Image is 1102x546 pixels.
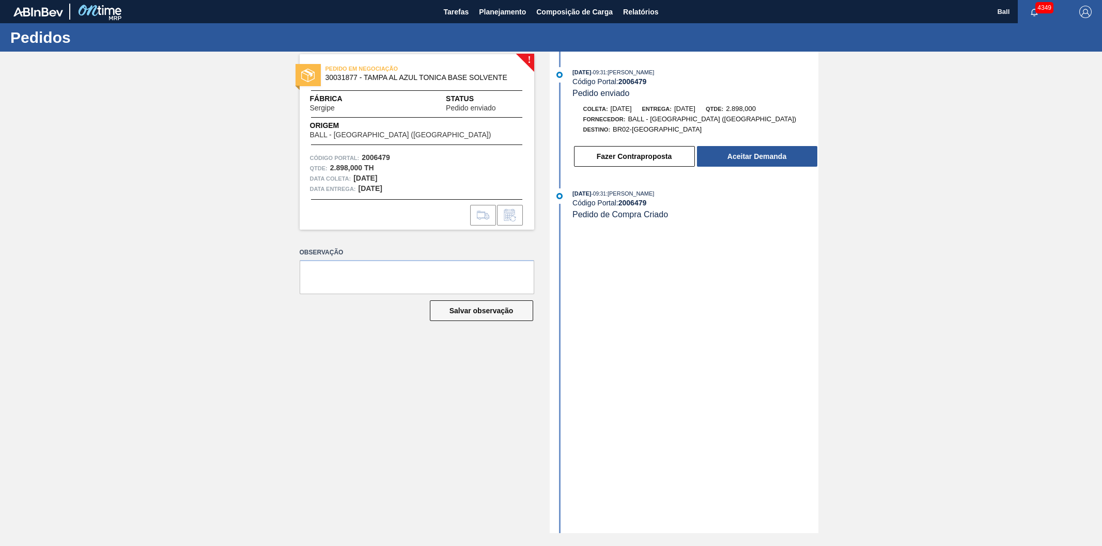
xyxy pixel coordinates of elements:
[706,106,723,112] span: Qtde:
[611,105,632,113] span: [DATE]
[572,69,591,75] span: [DATE]
[310,120,521,131] span: Origem
[300,245,534,260] label: Observação
[330,164,374,172] strong: 2.898,000 TH
[583,116,626,122] span: Fornecedor:
[592,70,606,75] span: - 09:31
[572,210,668,219] span: Pedido de Compra Criado
[556,72,563,78] img: atual
[479,6,526,18] span: Planejamento
[353,174,377,182] strong: [DATE]
[1018,5,1051,19] button: Notificações
[325,63,470,74] span: PEDIDO EM NEGOCIAÇÃO
[613,125,702,133] span: BR02-[GEOGRAPHIC_DATA]
[536,6,613,18] span: Composição de Carga
[310,184,356,194] span: Data entrega:
[642,106,672,112] span: Entrega:
[310,104,335,112] span: Sergipe
[618,77,647,86] strong: 2006479
[606,69,655,75] span: : [PERSON_NAME]
[362,153,390,162] strong: 2006479
[325,74,513,82] span: 30031877 - TAMPA AL AZUL TONICA BASE SOLVENTE
[592,191,606,197] span: - 09:31
[556,193,563,199] img: atual
[310,173,351,184] span: Data coleta:
[310,131,491,139] span: BALL - [GEOGRAPHIC_DATA] ([GEOGRAPHIC_DATA])
[623,6,658,18] span: Relatórios
[13,7,63,17] img: TNhmsLtSVTkK8tSr43FrP2fwEKptu5GPRR3wAAAABJRU5ErkJggg==
[1035,2,1053,13] span: 4349
[583,126,611,133] span: Destino:
[697,146,817,167] button: Aceitar Demanda
[572,77,818,86] div: Código Portal:
[310,153,360,163] span: Código Portal:
[618,199,647,207] strong: 2006479
[572,89,629,98] span: Pedido enviado
[606,190,655,197] span: : [PERSON_NAME]
[572,199,818,207] div: Código Portal:
[574,146,695,167] button: Fazer Contraproposta
[497,205,523,226] div: Informar alteração no pedido
[674,105,695,113] span: [DATE]
[628,115,796,123] span: BALL - [GEOGRAPHIC_DATA] ([GEOGRAPHIC_DATA])
[359,184,382,192] strong: [DATE]
[310,163,328,173] span: Qtde :
[446,104,496,112] span: Pedido enviado
[430,300,533,321] button: Salvar observação
[310,93,367,104] span: Fábrica
[10,31,194,43] h1: Pedidos
[443,6,469,18] span: Tarefas
[470,205,496,226] div: Ir para Composição de Carga
[572,190,591,197] span: [DATE]
[583,106,608,112] span: Coleta:
[446,93,523,104] span: Status
[301,69,315,82] img: status
[726,105,756,113] span: 2.898,000
[1079,6,1092,18] img: Logout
